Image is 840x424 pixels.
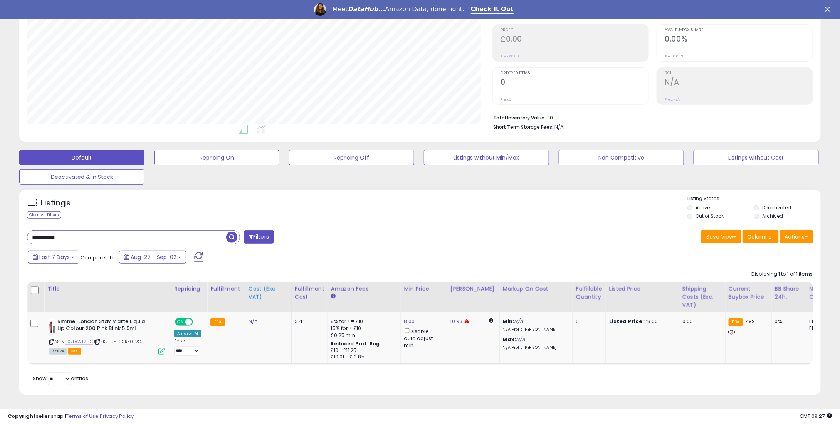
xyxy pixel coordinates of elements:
[729,318,743,326] small: FBA
[19,169,144,185] button: Deactivated & In Stock
[494,113,808,122] li: £0
[174,285,204,293] div: Repricing
[404,318,415,325] a: 8.00
[780,230,813,243] button: Actions
[174,330,201,337] div: Amazon AI
[192,318,204,325] span: OFF
[295,285,324,301] div: Fulfillment Cost
[687,195,821,202] p: Listing States:
[503,285,570,293] div: Markup on Cost
[47,285,168,293] div: Title
[41,198,71,209] h5: Listings
[19,150,144,165] button: Default
[682,318,719,325] div: 0.00
[314,3,326,16] img: Profile image for Georgie
[501,35,648,45] h2: £0.00
[154,150,279,165] button: Repricing On
[49,318,165,354] div: ASIN:
[119,251,186,264] button: Aug-27 - Sep-02
[494,124,554,130] b: Short Term Storage Fees:
[450,285,496,293] div: [PERSON_NAME]
[665,78,813,88] h2: N/A
[682,285,722,309] div: Shipping Costs (Exc. VAT)
[331,318,395,325] div: 8% for <= £10
[331,293,336,300] small: Amazon Fees.
[775,285,803,301] div: BB Share 24h.
[404,285,444,293] div: Min Price
[471,5,514,14] a: Check It Out
[694,150,819,165] button: Listings without Cost
[494,114,546,121] b: Total Inventory Value:
[825,7,833,12] div: Close
[503,327,567,332] p: N/A Profit [PERSON_NAME]
[249,318,258,325] a: N/A
[555,123,564,131] span: N/A
[501,97,512,102] small: Prev: 0
[131,253,176,261] span: Aug-27 - Sep-02
[348,5,385,13] i: DataHub...
[49,318,55,333] img: 31m+0YCDEkL._SL40_.jpg
[516,336,525,343] a: N/A
[49,348,67,355] span: All listings currently available for purchase on Amazon
[665,35,813,45] h2: 0.00%
[68,348,81,355] span: FBA
[609,318,644,325] b: Listed Price:
[66,412,99,420] a: Terms of Use
[501,71,648,76] span: Ordered Items
[94,338,141,345] span: | SKU: IJ-ECCR-0TVG
[559,150,684,165] button: Non Competitive
[514,318,523,325] a: N/A
[503,336,516,343] b: Max:
[701,230,741,243] button: Save View
[665,71,813,76] span: ROI
[762,213,783,219] label: Archived
[289,150,414,165] button: Repricing Off
[745,318,755,325] span: 7.99
[503,318,514,325] b: Min:
[743,230,779,243] button: Columns
[100,412,134,420] a: Privacy Policy
[729,285,768,301] div: Current Buybox Price
[81,254,116,261] span: Compared to:
[331,347,395,354] div: £10 - £11.25
[8,413,134,420] div: seller snap | |
[331,354,395,360] div: £10.01 - £10.85
[499,282,573,312] th: The percentage added to the cost of goods (COGS) that forms the calculator for Min & Max prices.
[176,318,185,325] span: ON
[244,230,274,244] button: Filters
[775,318,800,325] div: 0%
[609,318,673,325] div: £8.00
[27,211,61,219] div: Clear All Filters
[8,412,36,420] strong: Copyright
[810,325,835,332] div: FBM: 2
[501,28,648,32] span: Profit
[331,325,395,332] div: 15% for > £10
[424,150,549,165] button: Listings without Min/Max
[576,285,603,301] div: Fulfillable Quantity
[57,318,151,334] b: Rimmel London Stay Matte Liquid Lip Colour 200 Pink Blink 5.5ml
[210,318,225,326] small: FBA
[249,285,288,301] div: Cost (Exc. VAT)
[39,253,70,261] span: Last 7 Days
[174,338,201,356] div: Preset:
[501,78,648,88] h2: 0
[503,345,567,350] p: N/A Profit [PERSON_NAME]
[665,54,684,59] small: Prev: 0.00%
[331,285,398,293] div: Amazon Fees
[331,332,395,339] div: £0.25 min
[810,285,838,301] div: Num of Comp.
[331,340,381,347] b: Reduced Prof. Rng.
[696,204,710,211] label: Active
[748,233,772,241] span: Columns
[800,412,832,420] span: 2025-09-10 09:27 GMT
[65,338,93,345] a: B0718WTZHG
[696,213,724,219] label: Out of Stock
[665,28,813,32] span: Avg. Buybox Share
[28,251,79,264] button: Last 7 Days
[404,327,441,349] div: Disable auto adjust min
[501,54,519,59] small: Prev: £0.00
[210,285,242,293] div: Fulfillment
[752,271,813,278] div: Displaying 1 to 1 of 1 items
[576,318,600,325] div: 6
[609,285,676,293] div: Listed Price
